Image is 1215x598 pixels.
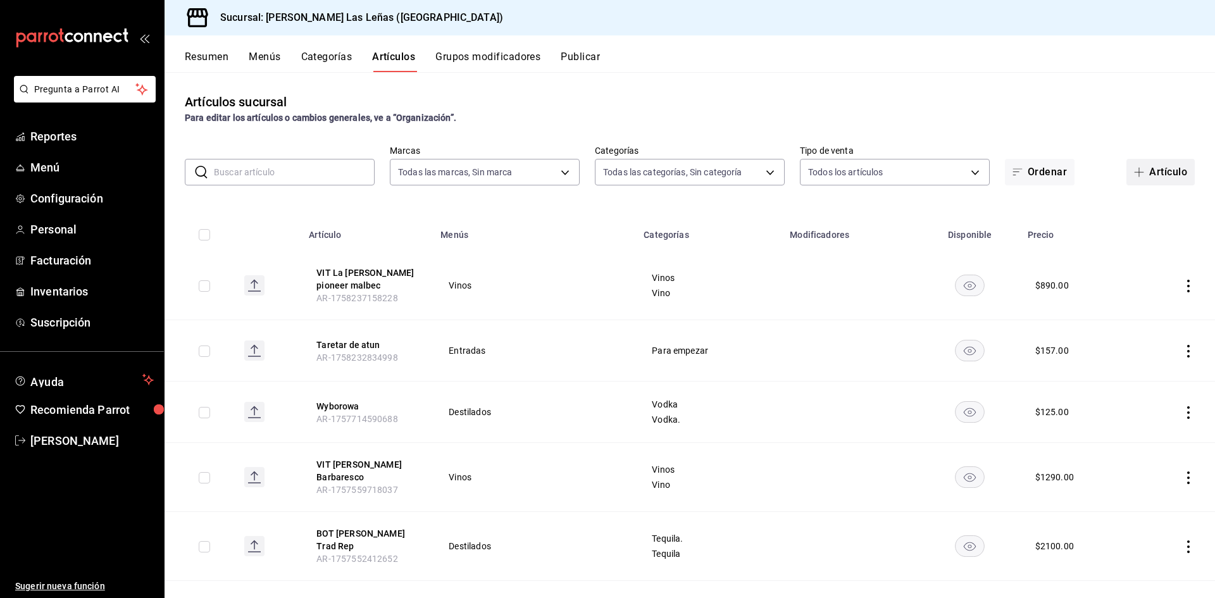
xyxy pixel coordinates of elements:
button: edit-product-location [316,458,418,483]
button: Pregunta a Parrot AI [14,76,156,103]
button: availability-product [955,401,985,423]
span: Tequila [652,549,766,558]
span: AR-1758237158228 [316,293,397,303]
h3: Sucursal: [PERSON_NAME] Las Leñas ([GEOGRAPHIC_DATA]) [210,10,503,25]
span: Tequila. [652,534,766,543]
button: Artículos [372,51,415,72]
span: Facturación [30,252,154,269]
span: Vinos [449,281,620,290]
input: Buscar artículo [214,159,375,185]
button: actions [1182,471,1195,484]
strong: Para editar los artículos o cambios generales, ve a “Organización”. [185,113,456,123]
span: Ayuda [30,372,137,387]
button: Categorías [301,51,352,72]
button: edit-product-location [316,266,418,292]
button: availability-product [955,466,985,488]
button: actions [1182,540,1195,553]
span: Pregunta a Parrot AI [34,83,136,96]
span: AR-1757552412652 [316,554,397,564]
button: availability-product [955,340,985,361]
span: Recomienda Parrot [30,401,154,418]
div: $ 1290.00 [1035,471,1074,483]
button: edit-product-location [316,527,418,552]
span: Vino [652,289,766,297]
span: Menú [30,159,154,176]
div: $ 2100.00 [1035,540,1074,552]
span: Vinos [652,465,766,474]
th: Categorías [636,211,782,251]
span: Todos los artículos [808,166,883,178]
button: actions [1182,345,1195,358]
span: AR-1758232834998 [316,352,397,363]
span: Destilados [449,408,620,416]
a: Pregunta a Parrot AI [9,92,156,105]
span: Vino [652,480,766,489]
span: Vodka [652,400,766,409]
button: Grupos modificadores [435,51,540,72]
div: $ 890.00 [1035,279,1069,292]
button: Artículo [1126,159,1195,185]
span: Configuración [30,190,154,207]
label: Tipo de venta [800,146,990,155]
th: Menús [433,211,636,251]
span: Vinos [652,273,766,282]
button: Menús [249,51,280,72]
button: Resumen [185,51,228,72]
span: Vinos [449,473,620,482]
th: Artículo [301,211,433,251]
span: Reportes [30,128,154,145]
span: Todas las categorías, Sin categoría [603,166,742,178]
th: Disponible [920,211,1020,251]
button: actions [1182,280,1195,292]
div: $ 157.00 [1035,344,1069,357]
span: Entradas [449,346,620,355]
div: $ 125.00 [1035,406,1069,418]
label: Categorías [595,146,785,155]
span: AR-1757714590688 [316,414,397,424]
span: [PERSON_NAME] [30,432,154,449]
span: Inventarios [30,283,154,300]
button: edit-product-location [316,339,418,351]
span: Para empezar [652,346,766,355]
span: Sugerir nueva función [15,580,154,593]
button: actions [1182,406,1195,419]
th: Precio [1020,211,1135,251]
span: AR-1757559718037 [316,485,397,495]
th: Modificadores [782,211,919,251]
div: Artículos sucursal [185,92,287,111]
span: Vodka. [652,415,766,424]
label: Marcas [390,146,580,155]
button: open_drawer_menu [139,33,149,43]
button: Publicar [561,51,600,72]
button: edit-product-location [316,400,418,413]
div: navigation tabs [185,51,1215,72]
button: Ordenar [1005,159,1075,185]
button: availability-product [955,275,985,296]
span: Destilados [449,542,620,551]
span: Todas las marcas, Sin marca [398,166,513,178]
span: Personal [30,221,154,238]
button: availability-product [955,535,985,557]
span: Suscripción [30,314,154,331]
